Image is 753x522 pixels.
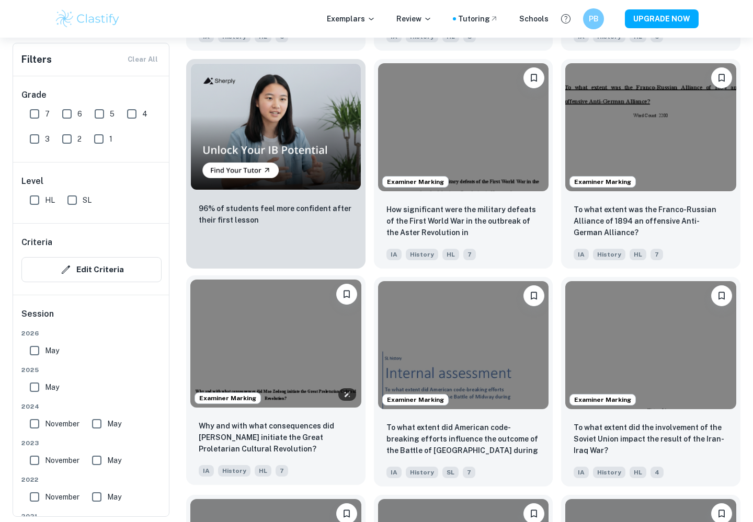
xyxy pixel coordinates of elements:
h6: Grade [21,89,162,101]
p: To what extent did American code-breaking efforts influence the outcome of the Battle of Midway d... [386,422,541,457]
a: Examiner MarkingBookmarkHow significant were the military defeats of the First World War in the o... [374,59,553,269]
span: Examiner Marking [383,395,448,404]
button: Bookmark [336,284,357,305]
span: History [593,467,625,478]
span: SL [442,467,459,478]
p: To what extent was the Franco-Russian Alliance of 1894 an offensive Anti-German Alliance? [574,204,728,238]
span: HL [630,249,646,260]
span: 7 [463,249,476,260]
p: Review [396,13,432,25]
span: 2022 [21,475,162,484]
img: History IA example thumbnail: To what extent did the involvement of th [565,281,736,409]
h6: PB [588,13,600,25]
span: May [45,381,59,393]
a: Examiner MarkingBookmarkWhy and with what consequences did Mao Zedong initiate the Great Proletar... [186,277,366,486]
img: Thumbnail [190,63,361,190]
h6: Criteria [21,236,52,249]
span: 2024 [21,402,162,411]
h6: Filters [21,52,52,67]
span: IA [386,249,402,260]
span: IA [574,249,589,260]
span: 3 [45,133,50,145]
span: May [107,418,121,430]
span: 2 [77,133,82,145]
button: Edit Criteria [21,257,162,282]
a: Schools [519,13,549,25]
img: History IA example thumbnail: How significant were the military defeat [378,63,549,191]
a: Examiner MarkingBookmarkTo what extent did American code-breaking efforts influence the outcome o... [374,277,553,486]
span: November [45,418,79,430]
button: Bookmark [523,67,544,88]
span: HL [630,467,646,478]
button: UPGRADE NOW [625,9,699,28]
span: HL [442,249,459,260]
p: How significant were the military defeats of the First World War in the outbreak of the Aster Rev... [386,204,541,239]
p: 96% of students feel more confident after their first lesson [199,203,353,226]
span: 7 [651,249,663,260]
button: Bookmark [711,285,732,306]
span: 5 [110,108,115,120]
span: 6 [77,108,82,120]
button: Bookmark [523,285,544,306]
span: IA [574,467,589,478]
p: To what extent did the involvement of the Soviet Union impact the result of the Iran-Iraq War? [574,422,728,456]
span: May [45,345,59,356]
img: History IA example thumbnail: To what extent did American code-breakin [378,281,549,409]
span: 7 [276,465,288,477]
span: 2023 [21,438,162,448]
span: History [406,467,438,478]
span: 7 [463,467,475,478]
h6: Session [21,308,162,329]
span: HL [255,465,271,477]
span: May [107,491,121,503]
button: Help and Feedback [557,10,575,28]
span: 2025 [21,365,162,375]
span: Examiner Marking [570,177,635,187]
span: History [406,249,438,260]
span: November [45,455,79,466]
h6: Level [21,175,162,188]
span: 2026 [21,329,162,338]
span: 7 [45,108,50,120]
span: History [218,465,250,477]
p: Why and with what consequences did Mao Zedong initiate the Great Proletarian Cultural Revolution? [199,420,353,455]
a: Tutoring [458,13,498,25]
span: History [593,249,625,260]
span: November [45,491,79,503]
a: Examiner MarkingBookmarkTo what extent was the Franco-Russian Alliance of 1894 an offensive Anti-... [561,59,740,269]
span: IA [386,467,402,478]
span: Examiner Marking [570,395,635,404]
span: Examiner Marking [195,393,260,403]
img: History IA example thumbnail: To what extent was the Franco-Russian Al [565,63,736,191]
img: History IA example thumbnail: Why and with what consequences did Mao Z [190,280,361,408]
span: 4 [651,467,664,478]
span: 2021 [21,512,162,521]
span: IA [199,465,214,477]
a: Thumbnail96% of students feel more confident after their first lesson [186,59,366,269]
img: Clastify logo [54,8,121,29]
span: May [107,455,121,466]
button: PB [583,8,604,29]
button: Bookmark [711,67,732,88]
a: Examiner MarkingBookmarkTo what extent did the involvement of the Soviet Union impact the result ... [561,277,740,486]
span: SL [83,194,92,206]
p: Exemplars [327,13,375,25]
span: HL [45,194,55,206]
span: 4 [142,108,147,120]
span: Examiner Marking [383,177,448,187]
span: 1 [109,133,112,145]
